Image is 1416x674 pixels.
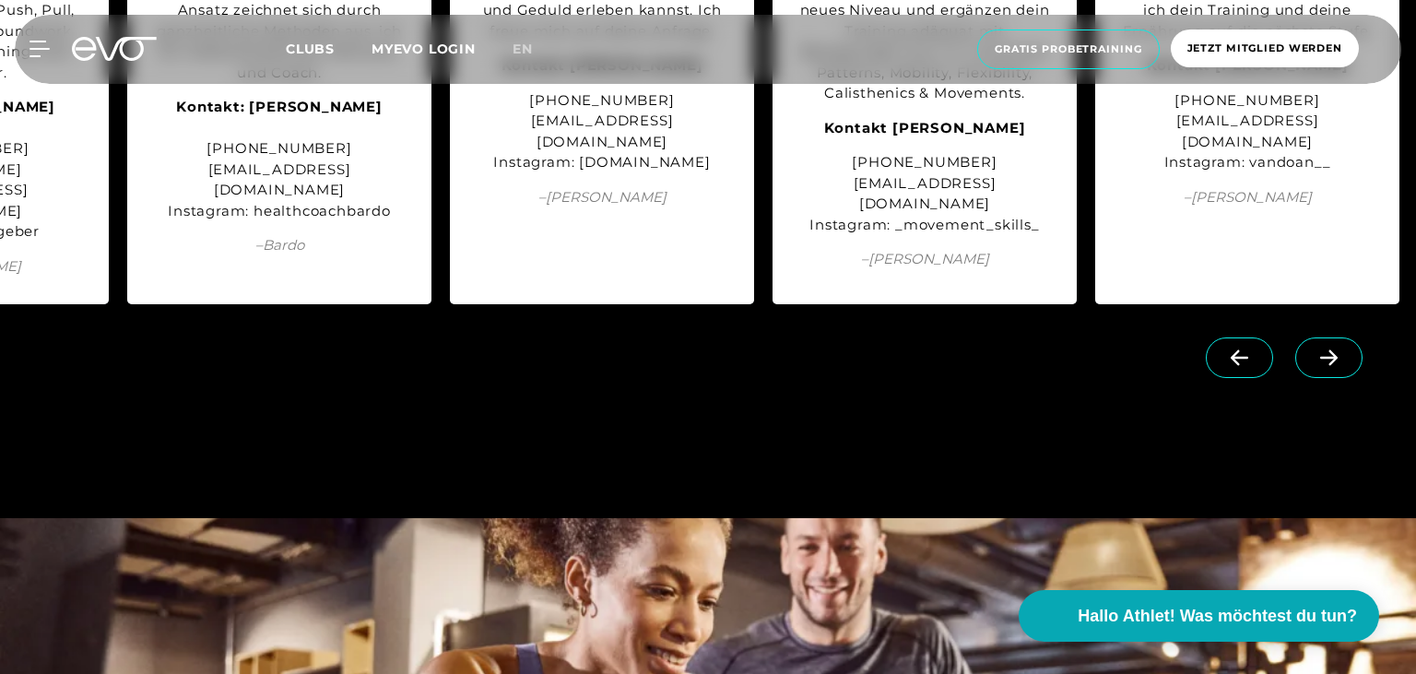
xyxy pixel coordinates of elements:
span: Gratis Probetraining [995,41,1142,57]
div: [PHONE_NUMBER] [EMAIL_ADDRESS][DOMAIN_NAME] Instagram: healthcoachbardo [150,97,408,221]
strong: Kontakt [PERSON_NAME] [824,119,1026,136]
button: Hallo Athlet! Was möchtest du tun? [1019,590,1379,642]
span: – [PERSON_NAME] [1118,187,1376,208]
span: – [PERSON_NAME] [473,187,731,208]
span: Clubs [286,41,335,57]
strong: Kontakt: [PERSON_NAME] [176,98,383,115]
span: – [PERSON_NAME] [796,249,1054,270]
a: Clubs [286,40,372,57]
span: en [513,41,533,57]
span: – Bardo [150,235,408,256]
a: Gratis Probetraining [972,30,1165,69]
a: Jetzt Mitglied werden [1165,30,1364,69]
div: [PHONE_NUMBER] [EMAIL_ADDRESS][DOMAIN_NAME] Instagram: vandoan__ [1118,90,1376,173]
span: Hallo Athlet! Was möchtest du tun? [1078,604,1357,629]
a: en [513,39,555,60]
div: [PHONE_NUMBER] [EMAIL_ADDRESS][DOMAIN_NAME] Instagram: _movement_skills_ [796,152,1054,235]
a: MYEVO LOGIN [372,41,476,57]
span: Jetzt Mitglied werden [1187,41,1342,56]
div: [PHONE_NUMBER] [EMAIL_ADDRESS][DOMAIN_NAME] Instagram: [DOMAIN_NAME] [473,90,731,173]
